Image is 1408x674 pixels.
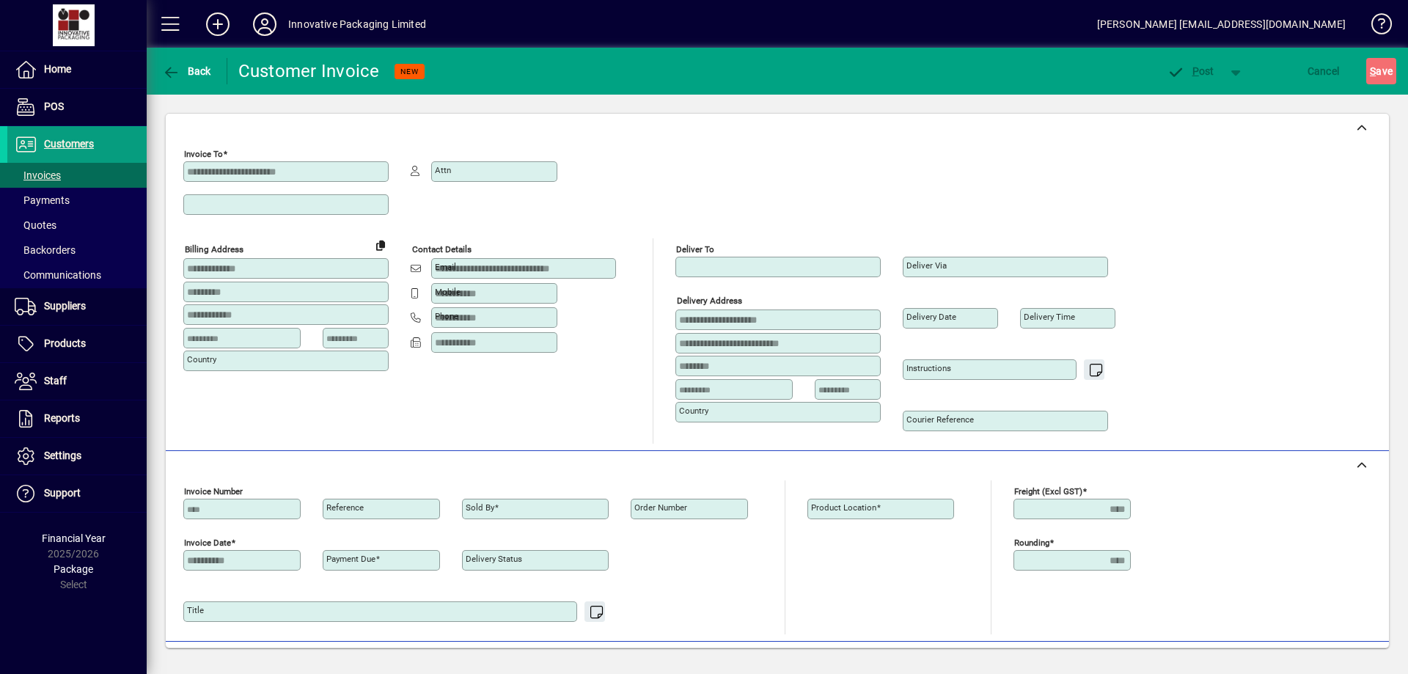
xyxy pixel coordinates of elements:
[676,244,714,254] mat-label: Deliver To
[15,219,56,231] span: Quotes
[42,532,106,544] span: Financial Year
[1014,538,1049,548] mat-label: Rounding
[906,260,947,271] mat-label: Deliver via
[44,450,81,461] span: Settings
[187,354,216,365] mat-label: Country
[158,58,215,84] button: Back
[466,554,522,564] mat-label: Delivery status
[435,165,451,175] mat-label: Attn
[7,51,147,88] a: Home
[184,149,223,159] mat-label: Invoice To
[15,169,61,181] span: Invoices
[184,538,231,548] mat-label: Invoice date
[7,213,147,238] a: Quotes
[1192,65,1199,77] span: P
[435,311,458,321] mat-label: Phone
[238,59,380,83] div: Customer Invoice
[15,244,76,256] span: Backorders
[326,554,375,564] mat-label: Payment due
[435,262,456,272] mat-label: Email
[7,238,147,263] a: Backorders
[15,194,70,206] span: Payments
[400,67,419,76] span: NEW
[1370,65,1376,77] span: S
[187,605,204,615] mat-label: Title
[1167,65,1214,77] span: ost
[7,288,147,325] a: Suppliers
[162,65,211,77] span: Back
[147,58,227,84] app-page-header-button: Back
[369,233,392,257] button: Copy to Delivery address
[44,412,80,424] span: Reports
[44,100,64,112] span: POS
[44,300,86,312] span: Suppliers
[288,12,426,36] div: Innovative Packaging Limited
[906,363,951,373] mat-label: Instructions
[435,287,461,297] mat-label: Mobile
[906,312,956,322] mat-label: Delivery date
[466,502,494,513] mat-label: Sold by
[679,406,708,416] mat-label: Country
[634,502,687,513] mat-label: Order number
[44,487,81,499] span: Support
[44,138,94,150] span: Customers
[7,326,147,362] a: Products
[44,337,86,349] span: Products
[44,63,71,75] span: Home
[241,11,288,37] button: Profile
[1024,312,1075,322] mat-label: Delivery time
[184,486,243,497] mat-label: Invoice number
[7,400,147,437] a: Reports
[811,502,876,513] mat-label: Product location
[1097,12,1346,36] div: [PERSON_NAME] [EMAIL_ADDRESS][DOMAIN_NAME]
[1360,3,1390,51] a: Knowledge Base
[1159,58,1222,84] button: Post
[1366,58,1396,84] button: Save
[194,11,241,37] button: Add
[326,502,364,513] mat-label: Reference
[7,263,147,287] a: Communications
[7,475,147,512] a: Support
[1014,486,1082,497] mat-label: Freight (excl GST)
[906,414,974,425] mat-label: Courier Reference
[7,163,147,188] a: Invoices
[15,269,101,281] span: Communications
[1370,59,1393,83] span: ave
[7,188,147,213] a: Payments
[7,363,147,400] a: Staff
[7,89,147,125] a: POS
[7,438,147,475] a: Settings
[44,375,67,387] span: Staff
[54,563,93,575] span: Package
